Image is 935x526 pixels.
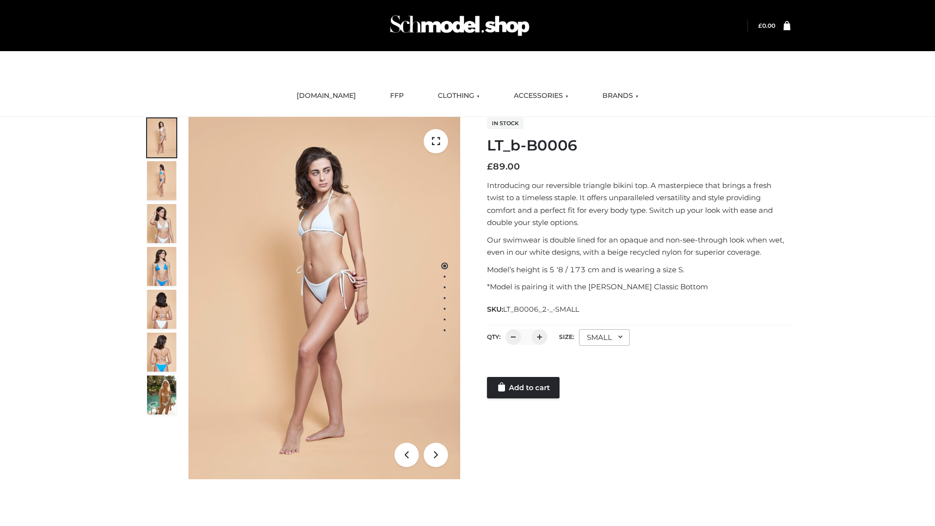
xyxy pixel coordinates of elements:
[503,305,579,314] span: LT_B0006_2-_-SMALL
[188,117,460,479] img: ArielClassicBikiniTop_CloudNine_AzureSky_OW114ECO_1
[506,85,576,107] a: ACCESSORIES
[487,263,790,276] p: Model’s height is 5 ‘8 / 173 cm and is wearing a size S.
[147,376,176,414] img: Arieltop_CloudNine_AzureSky2.jpg
[559,333,574,340] label: Size:
[147,247,176,286] img: ArielClassicBikiniTop_CloudNine_AzureSky_OW114ECO_4-scaled.jpg
[487,117,524,129] span: In stock
[147,290,176,329] img: ArielClassicBikiniTop_CloudNine_AzureSky_OW114ECO_7-scaled.jpg
[487,333,501,340] label: QTY:
[147,333,176,372] img: ArielClassicBikiniTop_CloudNine_AzureSky_OW114ECO_8-scaled.jpg
[289,85,363,107] a: [DOMAIN_NAME]
[387,6,533,45] img: Schmodel Admin 964
[758,22,775,29] bdi: 0.00
[383,85,411,107] a: FFP
[758,22,775,29] a: £0.00
[487,303,580,315] span: SKU:
[579,329,630,346] div: SMALL
[487,179,790,229] p: Introducing our reversible triangle bikini top. A masterpiece that brings a fresh twist to a time...
[595,85,646,107] a: BRANDS
[430,85,487,107] a: CLOTHING
[487,281,790,293] p: *Model is pairing it with the [PERSON_NAME] Classic Bottom
[758,22,762,29] span: £
[147,204,176,243] img: ArielClassicBikiniTop_CloudNine_AzureSky_OW114ECO_3-scaled.jpg
[487,234,790,259] p: Our swimwear is double lined for an opaque and non-see-through look when wet, even in our white d...
[487,161,493,172] span: £
[487,377,560,398] a: Add to cart
[147,118,176,157] img: ArielClassicBikiniTop_CloudNine_AzureSky_OW114ECO_1-scaled.jpg
[487,137,790,154] h1: LT_b-B0006
[147,161,176,200] img: ArielClassicBikiniTop_CloudNine_AzureSky_OW114ECO_2-scaled.jpg
[487,161,520,172] bdi: 89.00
